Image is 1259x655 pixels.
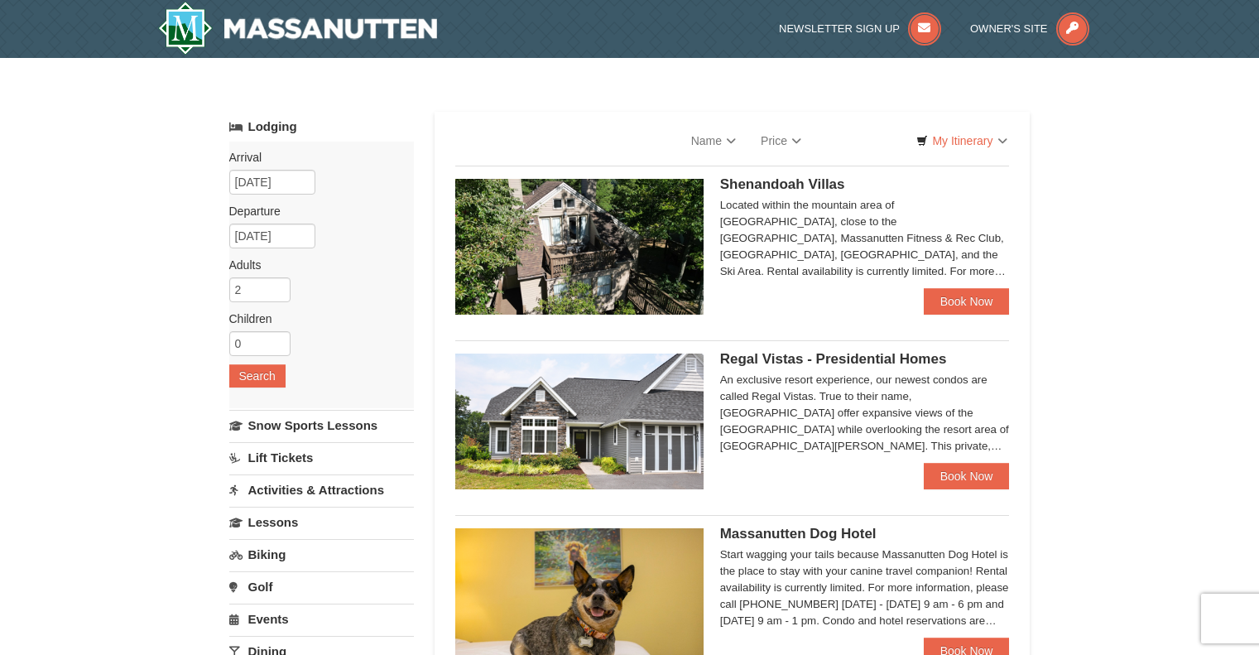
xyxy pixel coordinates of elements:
[229,311,401,327] label: Children
[970,22,1048,35] span: Owner's Site
[720,526,877,542] span: Massanutten Dog Hotel
[229,410,414,441] a: Snow Sports Lessons
[924,463,1010,489] a: Book Now
[229,604,414,634] a: Events
[229,571,414,602] a: Golf
[229,442,414,473] a: Lift Tickets
[906,128,1017,153] a: My Itinerary
[970,22,1089,35] a: Owner's Site
[229,257,401,273] label: Adults
[779,22,900,35] span: Newsletter Sign Up
[229,539,414,570] a: Biking
[229,149,401,166] label: Arrival
[229,364,286,388] button: Search
[229,474,414,505] a: Activities & Attractions
[679,124,748,157] a: Name
[720,176,845,192] span: Shenandoah Villas
[455,179,704,315] img: 19219019-2-e70bf45f.jpg
[229,112,414,142] a: Lodging
[455,354,704,489] img: 19218991-1-902409a9.jpg
[720,547,1010,629] div: Start wagging your tails because Massanutten Dog Hotel is the place to stay with your canine trav...
[720,372,1010,455] div: An exclusive resort experience, our newest condos are called Regal Vistas. True to their name, [G...
[779,22,941,35] a: Newsletter Sign Up
[924,288,1010,315] a: Book Now
[229,507,414,537] a: Lessons
[720,197,1010,280] div: Located within the mountain area of [GEOGRAPHIC_DATA], close to the [GEOGRAPHIC_DATA], Massanutte...
[229,203,401,219] label: Departure
[158,2,438,55] a: Massanutten Resort
[158,2,438,55] img: Massanutten Resort Logo
[720,351,947,367] span: Regal Vistas - Presidential Homes
[748,124,814,157] a: Price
